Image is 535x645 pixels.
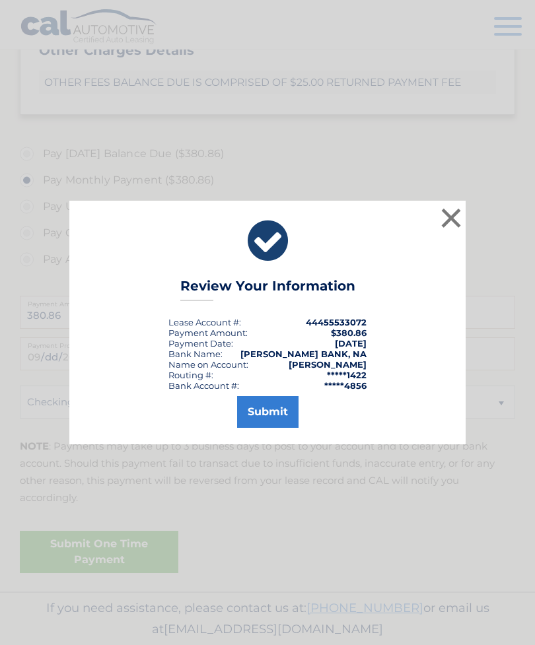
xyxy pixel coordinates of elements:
[331,327,367,338] span: $380.86
[168,317,241,327] div: Lease Account #:
[168,338,233,349] div: :
[168,359,248,370] div: Name on Account:
[168,349,223,359] div: Bank Name:
[306,317,367,327] strong: 44455533072
[168,327,248,338] div: Payment Amount:
[168,370,213,380] div: Routing #:
[237,396,299,428] button: Submit
[240,349,367,359] strong: [PERSON_NAME] BANK, NA
[180,278,355,301] h3: Review Your Information
[335,338,367,349] span: [DATE]
[168,338,231,349] span: Payment Date
[438,205,464,231] button: ×
[289,359,367,370] strong: [PERSON_NAME]
[168,380,239,391] div: Bank Account #:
